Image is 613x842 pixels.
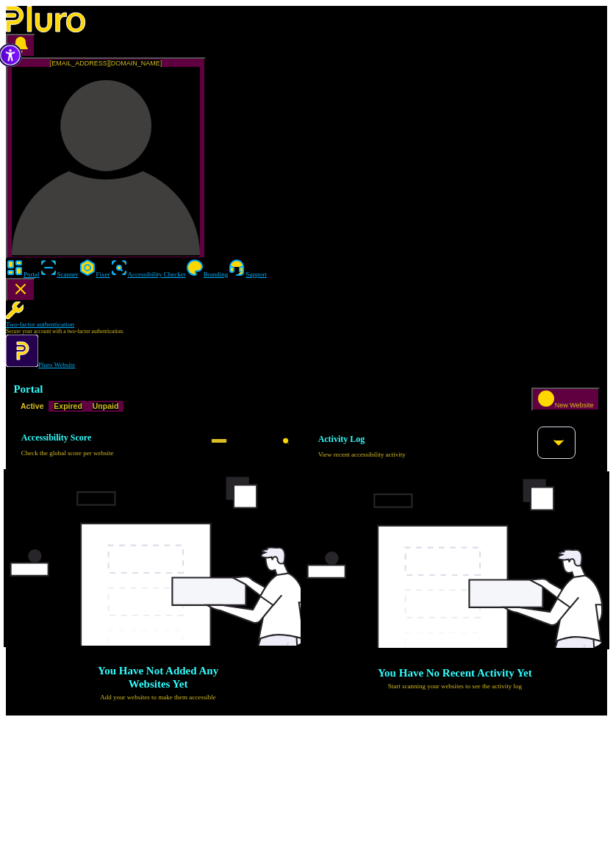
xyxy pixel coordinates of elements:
img: Placeholder image [301,471,609,648]
div: Secure your account with a two-factor authentication. [6,328,607,335]
a: Portal [6,271,40,278]
button: Close Two-factor authentication notification [6,278,35,302]
div: Start scanning your websites to see the activity log [388,682,522,690]
a: Two-factor authentication [6,302,607,328]
button: Open notifications, you have 0 new notifications [6,34,35,57]
h1: Portal [13,383,599,396]
span: [EMAIL_ADDRESS][DOMAIN_NAME] [50,60,162,67]
a: Logo [6,26,86,34]
h2: You have no recent activity yet [378,666,532,679]
div: Add your websites to make them accessible [100,693,215,701]
img: Placeholder image [4,469,312,646]
button: Unpaid [87,401,123,413]
button: New Website [531,388,600,411]
div: View recent accessibility activity [318,452,533,458]
div: Check the global score per website [21,450,201,457]
aside: Sidebar menu [6,259,607,368]
div: Set sorting [537,427,576,459]
a: Branding [186,271,229,278]
span: Unpaid [93,402,119,410]
img: zvikakrau@gmail.com [12,67,200,255]
button: Active [15,401,49,413]
a: Scanner [40,271,79,278]
div: Two-factor authentication [6,321,607,328]
h2: Activity Log [318,435,533,443]
h2: You have not added any websites yet [79,664,238,691]
input: Search [206,435,315,448]
span: Active [21,402,44,410]
a: Accessibility Checker [110,271,186,278]
a: Fixer [79,271,110,278]
button: Expired [49,401,87,413]
button: [EMAIL_ADDRESS][DOMAIN_NAME]zvikakrau@gmail.com [6,57,206,259]
h2: Accessibility Score [21,434,201,441]
a: Support [228,271,267,278]
a: Open Pluro Website [6,361,75,368]
span: Expired [54,402,82,410]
